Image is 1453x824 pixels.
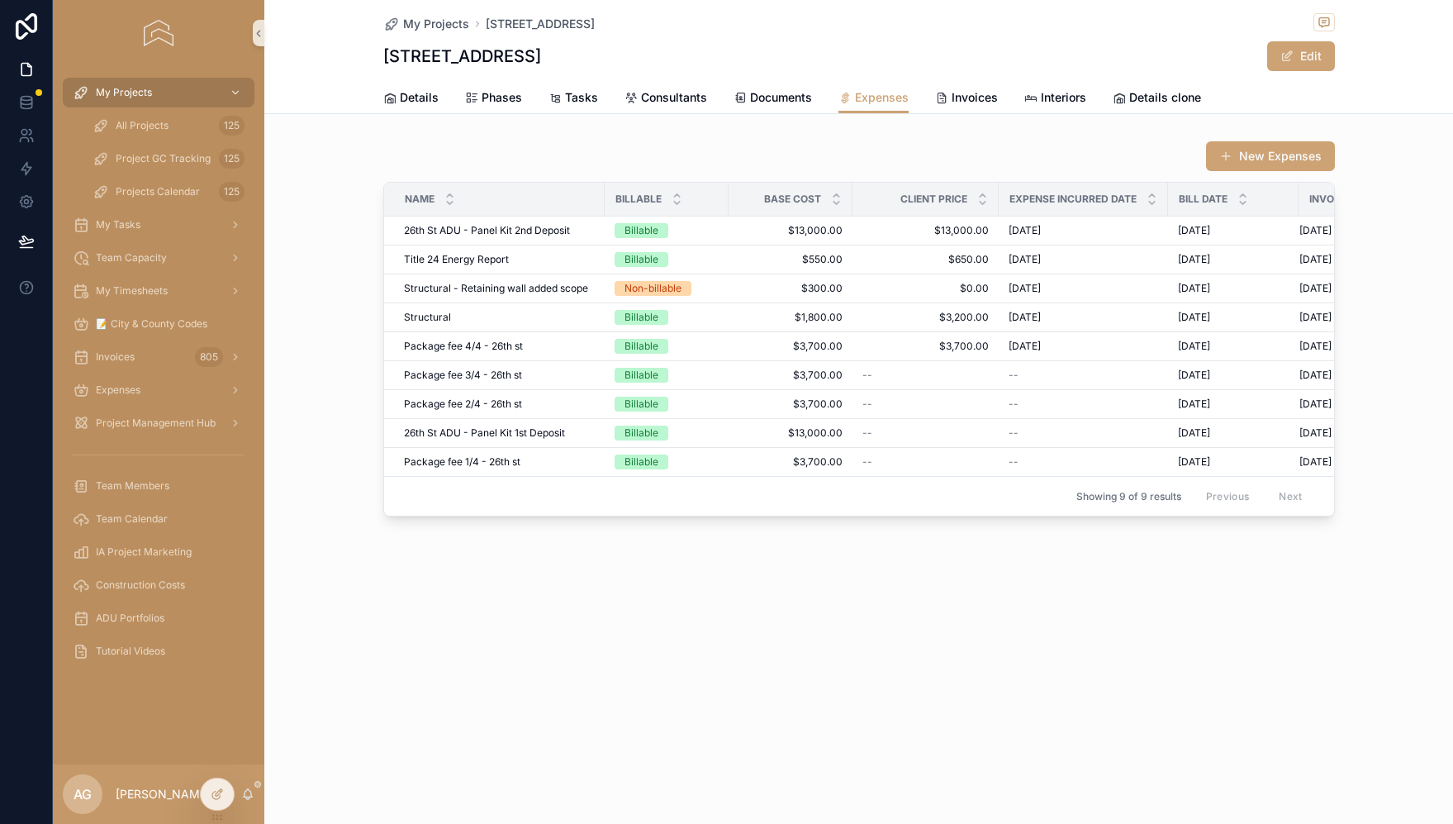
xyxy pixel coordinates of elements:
a: Details clone [1113,83,1201,116]
div: 125 [219,116,245,136]
a: [DATE] [1299,253,1403,266]
span: [DATE] [1299,253,1332,266]
a: Details [383,83,439,116]
a: Documents [734,83,812,116]
span: Documents [750,89,812,106]
span: -- [862,455,872,469]
a: 26th St ADU - Panel Kit 1st Deposit [404,426,595,440]
a: Invoices [935,83,998,116]
button: New Expenses [1206,141,1335,171]
span: [DATE] [1178,426,1210,440]
a: $13,000.00 [738,426,843,440]
span: IA Project Marketing [96,545,192,559]
span: Team Capacity [96,251,167,264]
a: Expenses [838,83,909,114]
span: -- [862,398,872,411]
span: Package fee 1/4 - 26th st [404,455,520,469]
span: -- [1009,426,1019,440]
a: -- [1009,455,1158,469]
a: [DATE] [1178,282,1289,295]
a: $3,200.00 [862,311,989,324]
div: Billable [624,339,658,354]
span: [DATE] [1299,224,1332,237]
a: [DATE] [1299,282,1403,295]
a: -- [862,455,989,469]
span: [DATE] [1299,282,1332,295]
span: [DATE] [1299,426,1332,440]
a: $3,700.00 [738,340,843,353]
a: Billable [615,310,719,325]
a: [DATE] [1178,311,1289,324]
span: Bill Date [1179,193,1227,206]
a: 26th St ADU - Panel Kit 2nd Deposit [404,224,595,237]
span: 26th St ADU - Panel Kit 1st Deposit [404,426,565,440]
span: $13,000.00 [862,224,989,237]
span: $3,700.00 [738,398,843,411]
a: [DATE] [1178,369,1289,382]
div: Billable [624,455,658,469]
a: Projects Calendar125 [83,177,254,207]
a: Non-billable [615,281,719,296]
span: Project GC Tracking [116,152,211,165]
span: $3,700.00 [738,369,843,382]
span: Invoices [952,89,998,106]
span: Team Calendar [96,512,168,526]
span: [DATE] [1178,253,1210,266]
a: 📝 City & County Codes [63,309,254,339]
a: Package fee 3/4 - 26th st [404,369,595,382]
span: -- [1009,455,1019,469]
span: Expenses [96,383,140,397]
a: [DATE] [1299,398,1403,411]
span: Tasks [565,89,598,106]
a: Phases [465,83,522,116]
a: [DATE] [1299,224,1403,237]
span: Construction Costs [96,579,185,592]
span: [DATE] [1178,311,1210,324]
a: [DATE] [1009,224,1158,237]
a: Expenses [63,375,254,405]
span: [DATE] [1009,311,1041,324]
div: Non-billable [624,281,681,296]
span: Invoices [96,350,135,364]
span: $300.00 [738,282,843,295]
span: $3,700.00 [862,340,989,353]
span: [DATE] [1009,282,1041,295]
span: Tutorial Videos [96,645,165,658]
span: [STREET_ADDRESS] [486,16,595,32]
a: $650.00 [862,253,989,266]
a: Invoices805 [63,342,254,372]
span: $1,800.00 [738,311,843,324]
span: [DATE] [1009,224,1041,237]
span: Showing 9 of 9 results [1076,490,1181,503]
a: -- [1009,426,1158,440]
img: App logo [144,20,173,46]
span: Consultants [641,89,707,106]
a: Billable [615,223,719,238]
div: scrollable content [53,66,264,688]
a: Billable [615,339,719,354]
span: 26th St ADU - Panel Kit 2nd Deposit [404,224,570,237]
span: Name [405,193,434,206]
a: [DATE] [1299,369,1403,382]
a: Title 24 Energy Report [404,253,595,266]
span: Projects Calendar [116,185,200,198]
a: $13,000.00 [738,224,843,237]
a: Billable [615,426,719,441]
a: Project Management Hub [63,408,254,438]
span: Structural - Retaining wall added scope [404,282,588,295]
a: Tasks [548,83,598,116]
a: [DATE] [1178,426,1289,440]
a: My Projects [63,78,254,107]
a: [DATE] [1299,340,1403,353]
span: Structural [404,311,451,324]
span: Package fee 4/4 - 26th st [404,340,523,353]
a: Team Capacity [63,243,254,273]
span: $550.00 [738,253,843,266]
span: [DATE] [1178,282,1210,295]
a: My Projects [383,16,469,32]
span: All Projects [116,119,169,132]
span: Interiors [1041,89,1086,106]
